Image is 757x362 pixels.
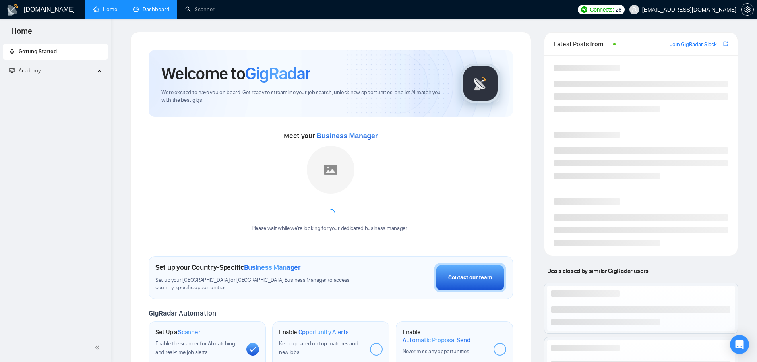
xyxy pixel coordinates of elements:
[316,132,378,140] span: Business Manager
[245,63,310,84] span: GigRadar
[403,348,470,355] span: Never miss any opportunities.
[9,68,15,73] span: fund-projection-screen
[9,67,41,74] span: Academy
[3,82,108,87] li: Academy Homepage
[324,207,337,221] span: loading
[161,63,310,84] h1: Welcome to
[19,48,57,55] span: Getting Started
[149,309,216,317] span: GigRadar Automation
[155,277,366,292] span: Set up your [GEOGRAPHIC_DATA] or [GEOGRAPHIC_DATA] Business Manager to access country-specific op...
[403,336,470,344] span: Automatic Proposal Send
[403,328,487,344] h1: Enable
[742,6,753,13] span: setting
[590,5,614,14] span: Connects:
[93,6,117,13] a: homeHome
[554,39,611,49] span: Latest Posts from the GigRadar Community
[741,6,754,13] a: setting
[185,6,215,13] a: searchScanner
[307,146,354,194] img: placeholder.png
[6,4,19,16] img: logo
[95,343,103,351] span: double-left
[155,263,301,272] h1: Set up your Country-Specific
[434,263,506,292] button: Contact our team
[155,328,200,336] h1: Set Up a
[723,40,728,48] a: export
[461,64,500,103] img: gigradar-logo.png
[448,273,492,282] div: Contact our team
[9,48,15,54] span: rocket
[178,328,200,336] span: Scanner
[298,328,349,336] span: Opportunity Alerts
[161,89,448,104] span: We're excited to have you on board. Get ready to streamline your job search, unlock new opportuni...
[616,5,621,14] span: 28
[19,67,41,74] span: Academy
[284,132,378,140] span: Meet your
[247,225,415,232] div: Please wait while we're looking for your dedicated business manager...
[670,40,722,49] a: Join GigRadar Slack Community
[581,6,587,13] img: upwork-logo.png
[631,7,637,12] span: user
[5,25,39,42] span: Home
[155,340,235,356] span: Enable the scanner for AI matching and real-time job alerts.
[279,340,358,356] span: Keep updated on top matches and new jobs.
[279,328,349,336] h1: Enable
[730,335,749,354] div: Open Intercom Messenger
[544,264,652,278] span: Deals closed by similar GigRadar users
[3,44,108,60] li: Getting Started
[723,41,728,47] span: export
[244,263,301,272] span: Business Manager
[741,3,754,16] button: setting
[133,6,169,13] a: dashboardDashboard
